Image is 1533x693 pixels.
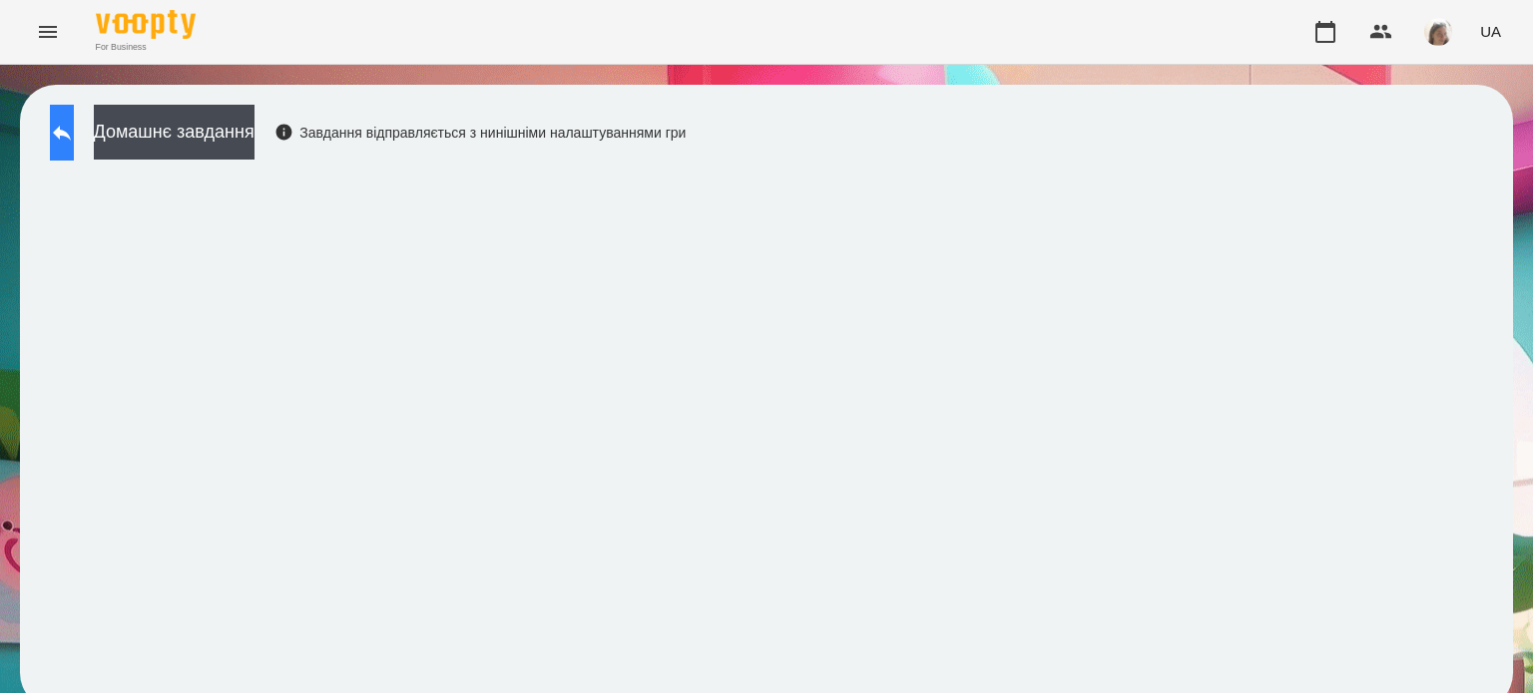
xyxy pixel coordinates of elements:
[1480,21,1501,42] span: UA
[274,123,687,143] div: Завдання відправляється з нинішніми налаштуваннями гри
[24,8,72,56] button: Menu
[1424,18,1452,46] img: 4795d6aa07af88b41cce17a01eea78aa.jpg
[94,105,255,160] button: Домашнє завдання
[1472,13,1509,50] button: UA
[96,10,196,39] img: Voopty Logo
[96,41,196,54] span: For Business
